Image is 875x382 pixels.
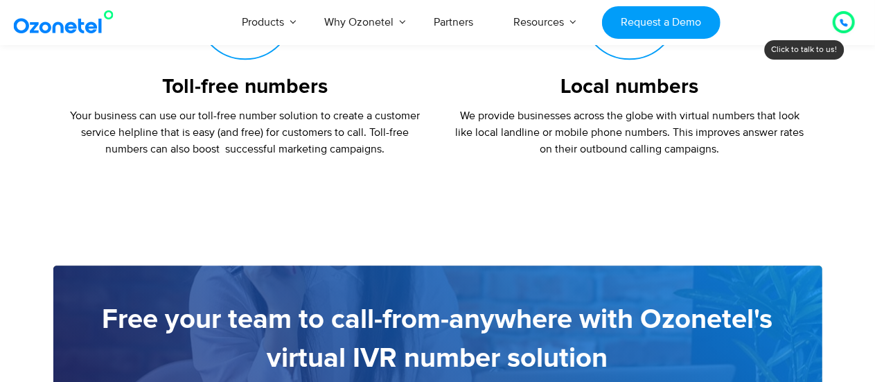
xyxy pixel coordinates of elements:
[452,73,808,101] h3: Local numbers
[67,73,424,101] h3: Toll-free numbers
[81,300,795,378] h5: Free your team to call-from-anywhere with Ozonetel's virtual IVR number solution
[602,6,721,39] a: Request a Demo
[456,109,804,156] span: We provide businesses across the globe with virtual numbers that look like local landline or mobi...
[71,109,421,156] span: Your business can use our toll-free number solution to create a customer service helpline that is...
